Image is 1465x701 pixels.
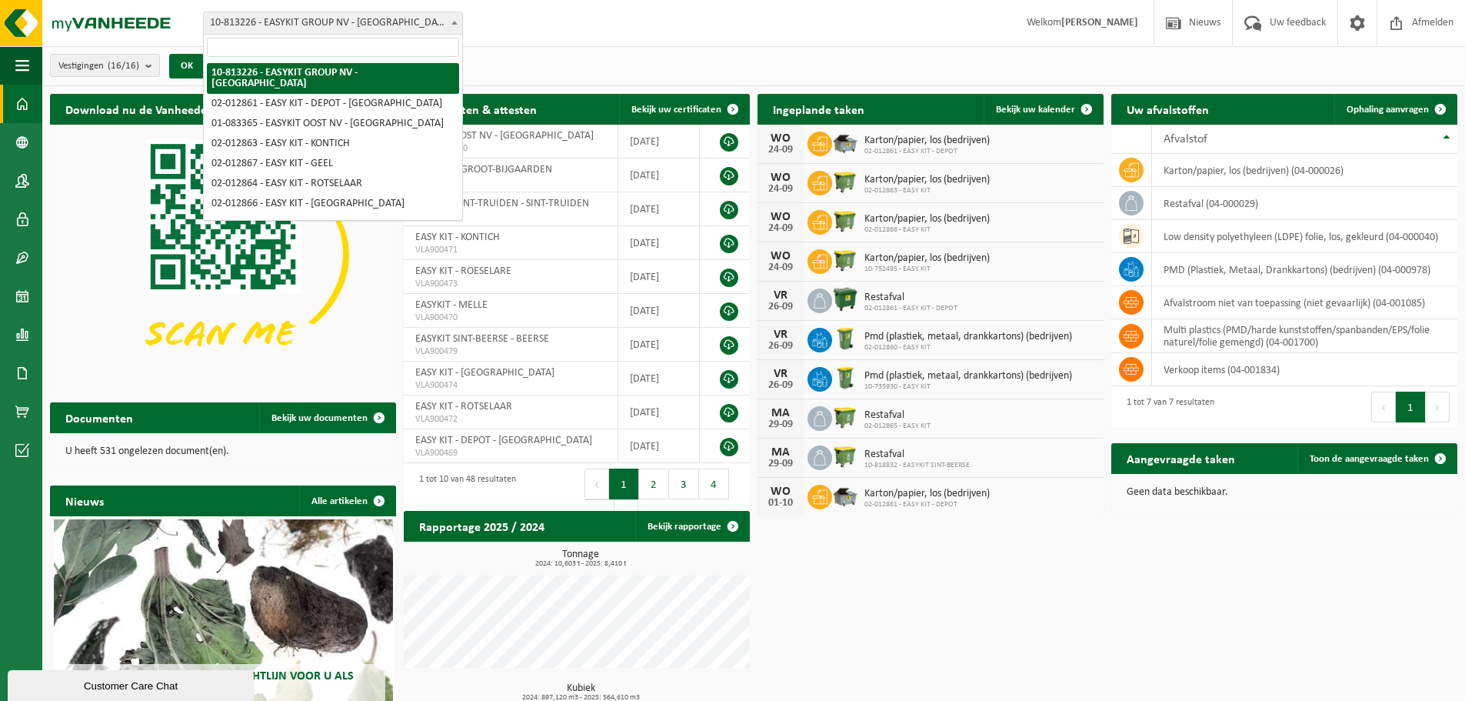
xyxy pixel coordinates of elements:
count: (16/16) [108,61,139,71]
button: 3 [669,469,699,499]
td: [DATE] [618,226,700,260]
span: EASY KIT - ROESELARE [415,265,511,277]
div: 1 tot 7 van 7 resultaten [1119,390,1214,424]
div: 01-10 [765,498,796,509]
a: Ophaling aanvragen [1334,94,1456,125]
span: Karton/papier, los (bedrijven) [864,252,990,265]
img: WB-0240-HPE-GN-50 [832,325,858,352]
span: VLA900478 [415,210,606,222]
h2: Nieuws [50,486,119,516]
td: [DATE] [618,362,700,396]
a: Bekijk uw certificaten [619,94,748,125]
div: WO [765,486,796,498]
div: WO [765,172,796,184]
td: PMD (Plastiek, Metaal, Drankkartons) (bedrijven) (04-000978) [1152,253,1457,286]
div: WO [765,211,796,223]
img: WB-1100-HPE-GN-01 [832,286,858,312]
div: 26-09 [765,302,796,312]
td: [DATE] [618,396,700,429]
img: WB-0240-HPE-GN-51 [832,365,858,391]
td: karton/papier, los (bedrijven) (04-000026) [1152,154,1457,187]
span: 10-818832 - EASYKIT SINT-BEERSE [864,461,970,470]
button: Previous [584,469,609,499]
td: [DATE] [618,192,700,226]
span: VLA900470 [415,312,606,324]
td: [DATE] [618,328,700,362]
img: WB-5000-GAL-GY-01 [832,129,858,155]
img: WB-1100-HPE-GN-51 [832,443,858,469]
div: 26-09 [765,341,796,352]
span: EASYKIT OOST NV - [GEOGRAPHIC_DATA] [415,130,594,142]
li: 10-813226 - EASYKIT GROUP NV - [GEOGRAPHIC_DATA] [207,63,459,94]
div: MA [765,407,796,419]
span: 10-735930 - EASY KIT [864,382,1072,392]
div: VR [765,329,796,341]
div: 29-09 [765,459,796,469]
span: EASY KIT - [GEOGRAPHIC_DATA] [415,367,554,379]
span: EASY KIT SINT-TRUIDEN - SINT-TRUIDEN [415,198,589,209]
span: 02-012861 - EASY KIT - DEPOT [864,500,990,509]
span: EASYKIT - MELLE [415,299,488,311]
h2: Download nu de Vanheede+ app! [50,94,255,124]
span: 10-813226 - EASYKIT GROUP NV - ROTSELAAR [204,12,462,34]
h2: Rapportage 2025 / 2024 [404,511,560,541]
span: Afvalstof [1164,133,1207,145]
h2: Documenten [50,402,148,432]
img: WB-1100-HPE-GN-51 [832,169,858,195]
td: [DATE] [618,429,700,463]
span: EASY KIT - GROOT-BIJGAARDEN [415,164,552,175]
a: Bekijk uw kalender [984,94,1102,125]
td: low density polyethyleen (LDPE) folie, los, gekleurd (04-000040) [1152,220,1457,253]
button: 1 [609,469,639,499]
span: VLA900474 [415,379,606,392]
div: 26-09 [765,380,796,391]
button: 4 [699,469,729,499]
td: [DATE] [618,159,700,192]
span: Pmd (plastiek, metaal, drankkartons) (bedrijven) [864,331,1072,343]
span: RED25007650 [415,142,606,155]
button: Vestigingen(16/16) [50,54,160,77]
td: afvalstroom niet van toepassing (niet gevaarlijk) (04-001085) [1152,286,1457,319]
td: verkoop items (04-001834) [1152,353,1457,386]
div: 24-09 [765,184,796,195]
span: VLA900469 [415,447,606,459]
a: Toon de aangevraagde taken [1297,443,1456,474]
span: VLA900476 [415,176,606,189]
span: Bekijk uw documenten [271,413,368,423]
button: 5 [584,499,614,530]
td: [DATE] [618,125,700,159]
span: Bekijk uw certificaten [631,105,721,115]
h2: Ingeplande taken [757,94,880,124]
span: Karton/papier, los (bedrijven) [864,174,990,186]
li: 02-012863 - EASY KIT - KONTICH [207,134,459,154]
h2: Aangevraagde taken [1111,443,1250,473]
div: VR [765,289,796,302]
img: WB-5000-GAL-GY-01 [832,482,858,509]
li: 02-012861 - EASY KIT - DEPOT - [GEOGRAPHIC_DATA] [207,94,459,114]
span: Restafval [864,409,931,422]
div: 1 tot 10 van 48 resultaten [411,467,516,532]
span: 02-012860 - EASY KIT [864,343,1072,352]
span: Pmd (plastiek, metaal, drankkartons) (bedrijven) [864,370,1072,382]
h3: Tonnage [411,549,750,568]
span: Karton/papier, los (bedrijven) [864,135,990,147]
h2: Uw afvalstoffen [1111,94,1224,124]
button: Previous [1371,392,1396,422]
iframe: chat widget [8,667,257,701]
span: 02-012866 - EASY KIT [864,225,990,235]
h2: Certificaten & attesten [404,94,552,124]
p: Geen data beschikbaar. [1127,487,1442,498]
div: MA [765,446,796,459]
td: [DATE] [618,260,700,294]
div: 24-09 [765,262,796,273]
span: 10-813226 - EASYKIT GROUP NV - ROTSELAAR [203,12,463,35]
span: VLA900472 [415,413,606,426]
span: EASY KIT - DEPOT - [GEOGRAPHIC_DATA] [415,435,592,446]
span: Toon de aangevraagde taken [1310,454,1429,464]
img: Download de VHEPlus App [50,125,396,385]
span: Karton/papier, los (bedrijven) [864,213,990,225]
div: 24-09 [765,223,796,234]
button: Next [1426,392,1450,422]
span: 02-012863 - EASY KIT [864,186,990,195]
